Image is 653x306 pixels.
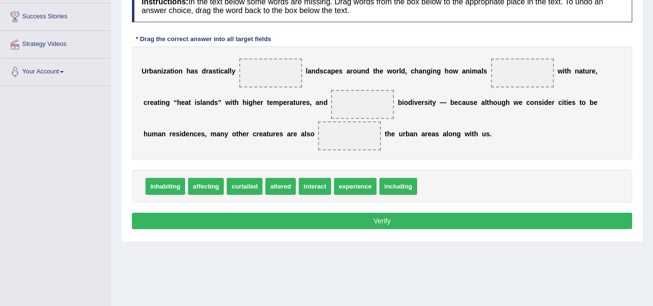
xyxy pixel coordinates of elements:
[185,99,189,106] b: a
[206,67,208,75] b: r
[405,67,407,75] b: ,
[447,130,449,138] b: l
[269,99,273,106] b: e
[209,67,213,75] b: a
[206,99,210,106] b: n
[568,99,572,106] b: e
[563,67,565,75] b: i
[0,58,111,83] a: Your Account
[220,67,224,75] b: c
[318,121,381,150] span: Drop target
[552,99,554,106] b: r
[331,67,335,75] b: p
[404,99,408,106] b: o
[301,130,305,138] b: a
[202,67,206,75] b: d
[247,130,249,138] b: r
[464,130,470,138] b: w
[247,99,248,106] b: i
[307,67,311,75] b: a
[412,99,414,106] b: i
[195,99,197,106] b: i
[399,67,401,75] b: l
[327,67,331,75] b: a
[257,130,259,138] b: r
[323,99,328,106] b: d
[158,99,160,106] b: t
[544,99,548,106] b: d
[562,99,564,106] b: i
[418,99,422,106] b: e
[283,99,287,106] b: e
[482,130,486,138] b: u
[182,130,186,138] b: d
[474,130,479,138] b: h
[424,99,428,106] b: s
[160,99,161,106] b: i
[186,130,189,138] b: e
[443,130,447,138] b: a
[462,99,466,106] b: a
[566,99,568,106] b: i
[142,67,146,75] b: U
[253,99,257,106] b: h
[376,67,380,75] b: h
[220,130,225,138] b: n
[210,99,215,106] b: d
[406,130,410,138] b: b
[299,178,331,195] span: interact
[481,67,483,75] b: l
[350,67,352,75] b: r
[154,99,158,106] b: a
[595,67,597,75] b: ,
[472,67,478,75] b: m
[0,31,111,55] a: Strategy Videos
[144,130,148,138] b: h
[331,90,394,119] span: Drop target
[592,67,595,75] b: e
[445,67,449,75] b: h
[399,130,403,138] b: u
[465,99,470,106] b: u
[132,34,275,44] div: * Drag the correct answer into all target fields
[579,67,583,75] b: a
[316,67,320,75] b: d
[218,99,221,106] b: ”
[158,130,161,138] b: a
[273,130,276,138] b: r
[357,67,361,75] b: u
[590,99,594,106] b: b
[293,130,297,138] b: e
[538,99,542,106] b: s
[458,99,462,106] b: c
[150,99,154,106] b: e
[470,130,472,138] b: i
[379,67,383,75] b: e
[506,99,510,106] b: h
[316,99,319,106] b: a
[572,99,576,106] b: s
[414,99,418,106] b: v
[440,99,447,106] b: —
[415,67,419,75] b: h
[557,67,563,75] b: w
[306,67,308,75] b: l
[147,99,150,106] b: r
[147,130,152,138] b: u
[267,99,269,106] b: t
[580,99,582,106] b: t
[491,58,554,87] span: Drop target
[176,130,180,138] b: s
[594,99,597,106] b: e
[564,99,566,106] b: t
[293,99,296,106] b: t
[425,130,427,138] b: r
[0,3,111,28] a: Success Stories
[305,130,306,138] b: l
[197,99,201,106] b: s
[457,130,461,138] b: g
[227,178,262,195] span: curtailed
[474,99,478,106] b: e
[419,67,422,75] b: a
[149,67,154,75] b: b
